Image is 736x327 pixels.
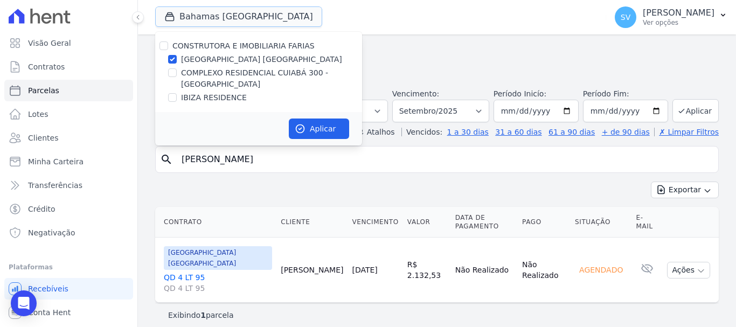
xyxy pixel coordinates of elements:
th: Contrato [155,207,276,238]
th: Situação [571,207,631,238]
span: QD 4 LT 95 [164,283,272,294]
label: CONSTRUTORA E IMOBILIARIA FARIAS [172,41,315,50]
h2: Parcelas [155,43,719,62]
button: SV [PERSON_NAME] Ver opções [606,2,736,32]
span: SV [621,13,630,21]
span: Crédito [28,204,55,214]
a: Crédito [4,198,133,220]
a: Recebíveis [4,278,133,300]
label: IBIZA RESIDENCE [181,92,247,103]
span: [GEOGRAPHIC_DATA] [GEOGRAPHIC_DATA] [164,246,272,270]
th: Vencimento [348,207,402,238]
a: [DATE] [352,266,377,274]
label: [GEOGRAPHIC_DATA] [GEOGRAPHIC_DATA] [181,54,342,65]
a: ✗ Limpar Filtros [654,128,719,136]
span: Conta Hent [28,307,71,318]
a: 31 a 60 dias [495,128,541,136]
span: Minha Carteira [28,156,84,167]
span: Transferências [28,180,82,191]
div: Plataformas [9,261,129,274]
a: Negativação [4,222,133,243]
label: ↯ Atalhos [358,128,394,136]
td: [PERSON_NAME] [276,238,348,303]
a: Parcelas [4,80,133,101]
span: Recebíveis [28,283,68,294]
a: Clientes [4,127,133,149]
button: Aplicar [289,119,349,139]
button: Bahamas [GEOGRAPHIC_DATA] [155,6,322,27]
button: Ações [667,262,710,279]
span: Lotes [28,109,48,120]
span: Visão Geral [28,38,71,48]
label: Período Inicío: [494,89,546,98]
b: 1 [200,311,206,319]
th: Data de Pagamento [451,207,518,238]
th: Pago [518,207,571,238]
a: Minha Carteira [4,151,133,172]
a: 61 a 90 dias [548,128,595,136]
label: Vencidos: [401,128,442,136]
div: Agendado [575,262,627,277]
label: Vencimento: [392,89,439,98]
a: Transferências [4,175,133,196]
button: Aplicar [672,99,719,122]
a: Lotes [4,103,133,125]
th: E-mail [632,207,663,238]
button: Exportar [651,182,719,198]
a: Visão Geral [4,32,133,54]
label: Período Fim: [583,88,668,100]
p: [PERSON_NAME] [643,8,714,18]
a: Contratos [4,56,133,78]
a: + de 90 dias [602,128,650,136]
div: Open Intercom Messenger [11,290,37,316]
a: 1 a 30 dias [447,128,489,136]
a: Conta Hent [4,302,133,323]
p: Ver opções [643,18,714,27]
a: QD 4 LT 95QD 4 LT 95 [164,272,272,294]
i: search [160,153,173,166]
td: Não Realizado [451,238,518,303]
span: Clientes [28,133,58,143]
span: Negativação [28,227,75,238]
label: COMPLEXO RESIDENCIAL CUIABÁ 300 - [GEOGRAPHIC_DATA] [181,67,362,90]
span: Parcelas [28,85,59,96]
p: Exibindo parcela [168,310,234,321]
th: Valor [403,207,451,238]
td: R$ 2.132,53 [403,238,451,303]
th: Cliente [276,207,348,238]
td: Não Realizado [518,238,571,303]
span: Contratos [28,61,65,72]
input: Buscar por nome do lote ou do cliente [175,149,714,170]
